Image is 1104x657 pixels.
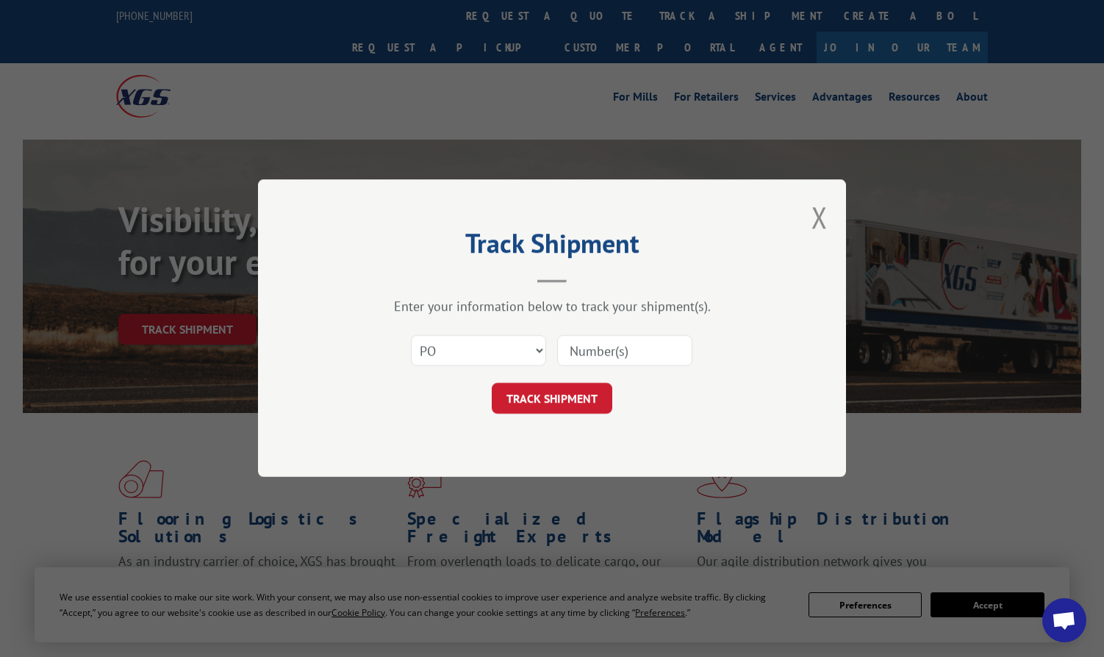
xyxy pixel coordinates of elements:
[557,336,692,367] input: Number(s)
[331,233,773,261] h2: Track Shipment
[1042,598,1086,642] div: Open chat
[331,298,773,315] div: Enter your information below to track your shipment(s).
[492,384,612,414] button: TRACK SHIPMENT
[811,198,828,237] button: Close modal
